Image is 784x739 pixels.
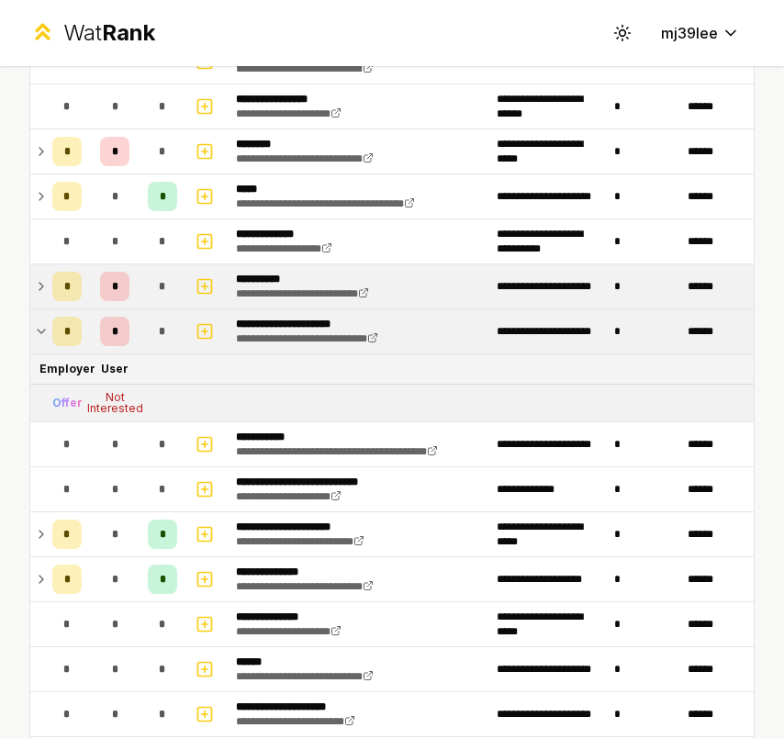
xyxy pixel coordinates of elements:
[45,354,89,384] td: Employer
[63,18,155,48] div: Wat
[661,22,718,44] span: mj39lee
[102,19,155,46] span: Rank
[87,392,143,414] div: Not Interested
[89,354,140,384] td: User
[52,396,83,410] div: Offer
[29,18,155,48] a: WatRank
[646,17,755,50] button: mj39lee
